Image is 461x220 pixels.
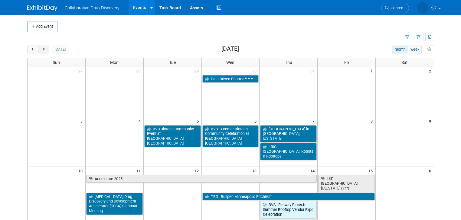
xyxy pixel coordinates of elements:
span: 10 [78,167,85,174]
span: 27 [78,67,85,75]
img: ExhibitDay [27,5,57,11]
button: week [408,46,422,53]
span: 29 [194,67,201,75]
a: Accelerate 2025 [86,175,317,183]
a: BVS - Fenway Biotech Summer Rooftop Vendor Expo Celebration [260,201,317,218]
span: Collaborative Drug Discovery [65,5,119,10]
span: 9 [428,117,434,125]
span: 15 [368,167,375,174]
button: [DATE] [52,46,68,53]
span: 28 [136,67,143,75]
span: Sun [53,60,60,65]
span: 6 [254,117,259,125]
a: LRIG-[GEOGRAPHIC_DATA]: Robots & Rooftops [260,143,317,160]
span: 30 [252,67,259,75]
span: 4 [138,117,143,125]
button: next [38,46,49,53]
a: Data Driven Pharma [202,75,259,83]
span: Sat [401,60,408,65]
span: 3 [80,117,85,125]
span: Search [389,6,403,10]
span: Tue [169,60,176,65]
span: Mon [110,60,119,65]
span: 16 [426,167,434,174]
span: 5 [196,117,201,125]
span: 13 [252,167,259,174]
button: month [392,46,408,53]
button: myCustomButton [425,46,434,53]
a: LSE - [GEOGRAPHIC_DATA][US_STATE] (???) [318,175,375,192]
a: [GEOGRAPHIC_DATA] in [GEOGRAPHIC_DATA], [US_STATE] [260,125,317,142]
span: 2 [428,67,434,75]
span: 8 [370,117,375,125]
span: 11 [136,167,143,174]
span: Fri [344,60,349,65]
a: BVS’ Summer Biotech Community Celebration at [GEOGRAPHIC_DATA], [GEOGRAPHIC_DATA] [202,125,259,147]
a: BVS Biotech Community Event at [GEOGRAPHIC_DATA], [GEOGRAPHIC_DATA] [144,125,201,147]
span: Wed [226,60,234,65]
h2: [DATE] [221,46,239,52]
a: TBD - Bullpen Minneapolis Pitchfest [202,193,375,201]
img: Amanda Briggs [417,2,428,14]
span: 12 [194,167,201,174]
span: 31 [310,67,317,75]
span: 1 [370,67,375,75]
a: [MEDICAL_DATA] Drug Discovery and Development Accelerator (CD3A) Biannual Meeting [86,193,143,215]
i: Personalize Calendar [427,48,431,52]
button: Add Event [27,21,57,32]
a: Search [381,3,409,13]
span: 7 [312,117,317,125]
button: prev [27,46,38,53]
span: 14 [310,167,317,174]
span: Thu [285,60,292,65]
